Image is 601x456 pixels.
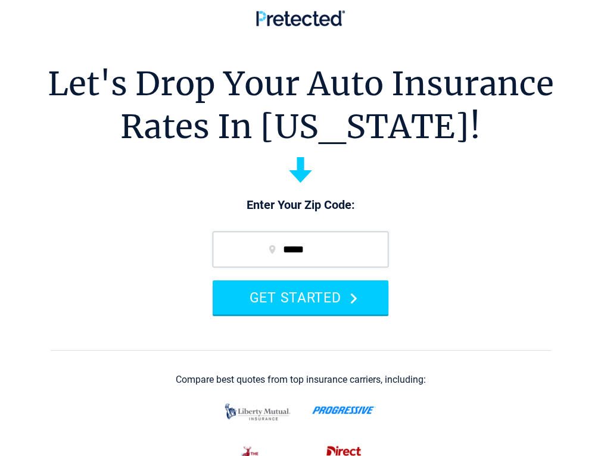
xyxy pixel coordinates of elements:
[256,10,345,26] img: Pretected Logo
[222,398,294,426] img: liberty
[176,374,426,385] div: Compare best quotes from top insurance carriers, including:
[213,232,388,267] input: zip code
[213,280,388,314] button: GET STARTED
[48,63,554,148] h1: Let's Drop Your Auto Insurance Rates In [US_STATE]!
[312,406,376,414] img: progressive
[201,197,400,214] p: Enter Your Zip Code:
